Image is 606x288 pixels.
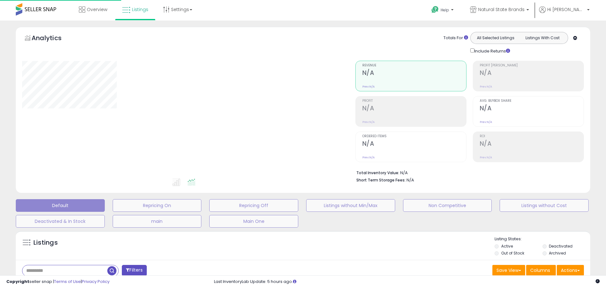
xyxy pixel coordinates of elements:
li: N/A [356,169,579,176]
button: All Selected Listings [472,34,519,42]
small: Prev: N/A [362,120,375,124]
button: Main One [209,215,298,228]
strong: Copyright [6,279,29,285]
h2: N/A [480,105,584,113]
div: seller snap | | [6,279,110,285]
span: Revenue [362,64,466,67]
button: Listings With Cost [519,34,566,42]
span: Ordered Items [362,135,466,138]
h2: N/A [362,105,466,113]
h5: Analytics [32,34,74,44]
button: Listings without Min/Max [306,199,395,212]
span: Overview [87,6,107,13]
span: N/A [407,177,414,183]
button: Default [16,199,105,212]
h2: N/A [362,69,466,78]
a: Hi [PERSON_NAME] [539,6,590,21]
span: Avg. Buybox Share [480,99,584,103]
b: Total Inventory Value: [356,170,399,175]
h2: N/A [480,69,584,78]
small: Prev: N/A [480,120,492,124]
div: Totals For [443,35,468,41]
h2: N/A [480,140,584,149]
small: Prev: N/A [362,85,375,89]
button: Repricing On [113,199,202,212]
b: Short Term Storage Fees: [356,177,406,183]
small: Prev: N/A [480,85,492,89]
i: Get Help [431,6,439,14]
h2: N/A [362,140,466,149]
span: ROI [480,135,584,138]
button: Listings without Cost [500,199,589,212]
span: Help [441,7,449,13]
button: main [113,215,202,228]
span: Hi [PERSON_NAME] [547,6,585,13]
span: Profit [PERSON_NAME] [480,64,584,67]
div: Include Returns [466,47,518,54]
button: Repricing Off [209,199,298,212]
small: Prev: N/A [480,156,492,159]
a: Help [426,1,460,21]
button: Deactivated & In Stock [16,215,105,228]
button: Non Competitive [403,199,492,212]
span: Natural State Brands [478,6,525,13]
span: Listings [132,6,148,13]
small: Prev: N/A [362,156,375,159]
span: Profit [362,99,466,103]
